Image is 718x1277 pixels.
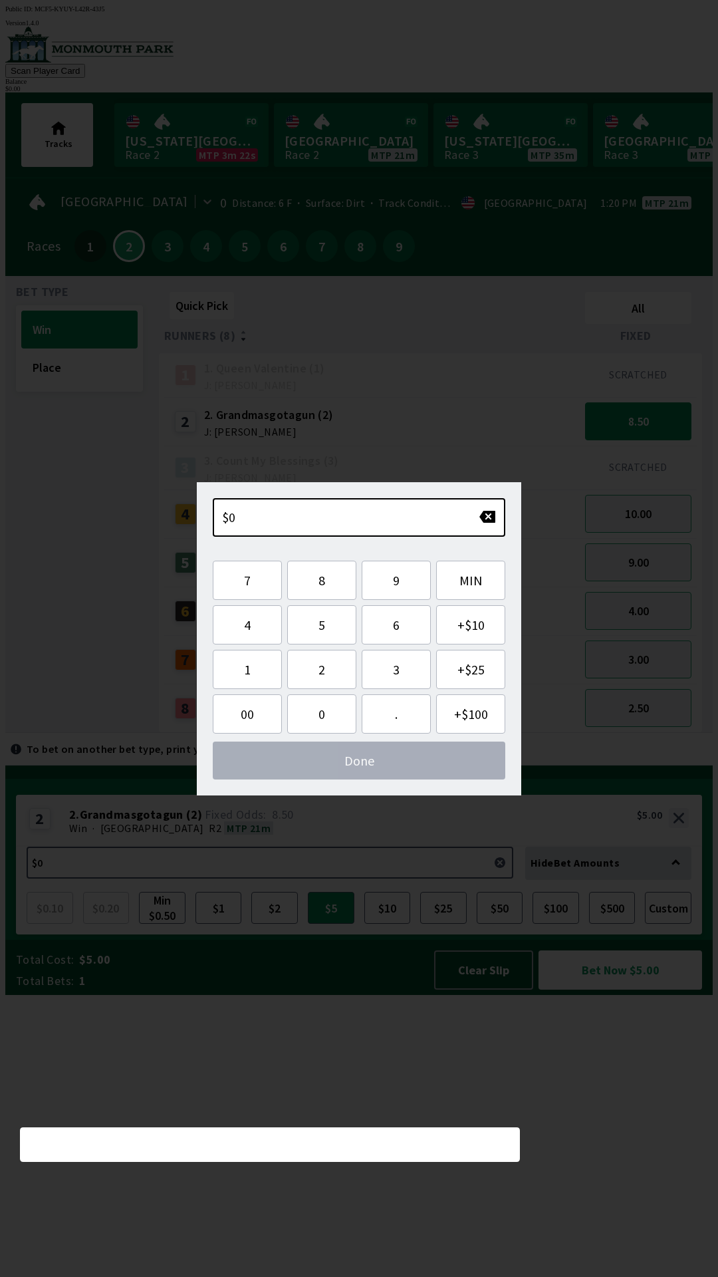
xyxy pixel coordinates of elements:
[373,706,419,722] span: .
[447,706,494,722] span: + $100
[287,605,356,644] button: 5
[224,706,271,722] span: 00
[362,561,431,600] button: 9
[287,561,356,600] button: 8
[213,605,282,644] button: 4
[362,650,431,689] button: 3
[299,661,345,678] span: 2
[213,694,282,734] button: 00
[299,572,345,589] span: 8
[213,650,282,689] button: 1
[447,617,494,633] span: + $10
[224,661,271,678] span: 1
[287,650,356,689] button: 2
[373,617,419,633] span: 6
[224,617,271,633] span: 4
[373,661,419,678] span: 3
[436,650,505,689] button: +$25
[447,572,494,589] span: MIN
[436,605,505,644] button: +$10
[213,742,505,780] button: Done
[224,572,271,589] span: 7
[447,661,494,678] span: + $25
[223,752,495,769] span: Done
[362,694,431,734] button: .
[373,572,419,589] span: 9
[299,617,345,633] span: 5
[436,561,505,600] button: MIN
[362,605,431,644] button: 6
[299,706,345,722] span: 0
[287,694,356,734] button: 0
[436,694,505,734] button: +$100
[222,509,236,525] span: $0
[213,561,282,600] button: 7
